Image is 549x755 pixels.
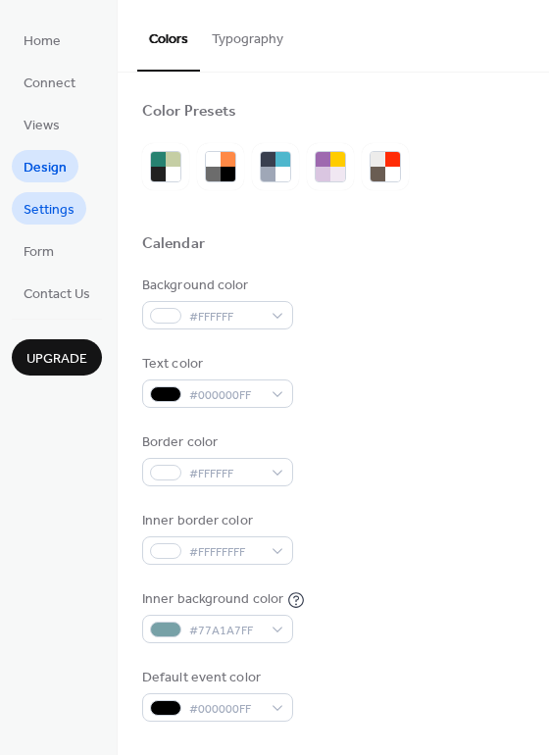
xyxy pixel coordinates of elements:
span: Home [24,31,61,52]
a: Home [12,24,73,56]
a: Views [12,108,72,140]
button: Upgrade [12,339,102,376]
span: #77A1A7FF [189,621,262,641]
span: Connect [24,74,75,94]
span: Views [24,116,60,136]
span: Upgrade [26,349,87,370]
span: #FFFFFFFF [189,542,262,563]
div: Default event color [142,668,289,688]
span: #000000FF [189,699,262,720]
div: Inner background color [142,589,283,610]
span: Contact Us [24,284,90,305]
a: Form [12,234,66,267]
span: Design [24,158,67,178]
a: Design [12,150,78,182]
a: Contact Us [12,277,102,309]
div: Calendar [142,234,205,255]
div: Inner border color [142,511,289,531]
span: #FFFFFF [189,307,262,327]
span: #FFFFFF [189,464,262,484]
span: #000000FF [189,385,262,406]
span: Settings [24,200,75,221]
div: Text color [142,354,289,375]
span: Form [24,242,54,263]
a: Settings [12,192,86,225]
div: Background color [142,276,289,296]
div: Border color [142,432,289,453]
div: Color Presets [142,102,236,123]
a: Connect [12,66,87,98]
